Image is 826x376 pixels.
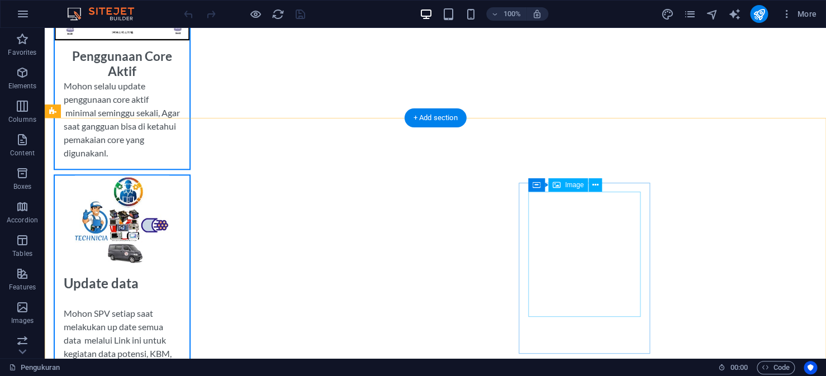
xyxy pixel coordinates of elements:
button: Usercentrics [804,361,817,374]
p: Tables [12,249,32,258]
button: Code [757,361,795,374]
p: Images [11,316,34,325]
div: + Add section [405,108,467,127]
i: On resize automatically adjust zoom level to fit chosen device. [532,9,542,19]
p: Content [10,149,35,158]
span: Code [762,361,790,374]
p: Accordion [7,216,38,225]
span: : [738,363,739,372]
a: Click to cancel selection. Double-click to open Pages [9,361,60,374]
p: Features [9,283,36,292]
button: publish [750,5,768,23]
p: Boxes [13,182,32,191]
i: Reload page [272,8,284,21]
button: pages [683,7,696,21]
button: 100% [486,7,526,21]
button: Click here to leave preview mode and continue editing [249,7,262,21]
h6: 100% [503,7,521,21]
i: Navigator [705,8,718,21]
h6: Session time [718,361,748,374]
i: Publish [752,8,765,21]
span: More [781,8,816,20]
i: Design (Ctrl+Alt+Y) [661,8,673,21]
p: Elements [8,82,37,91]
p: Favorites [8,48,36,57]
button: text_generator [728,7,741,21]
img: Editor Logo [64,7,148,21]
span: 00 00 [730,361,747,374]
span: Image [565,182,583,188]
i: Pages (Ctrl+Alt+S) [683,8,696,21]
button: More [777,5,821,23]
button: reload [271,7,284,21]
i: AI Writer [728,8,740,21]
button: navigator [705,7,719,21]
p: Columns [8,115,36,124]
button: design [661,7,674,21]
